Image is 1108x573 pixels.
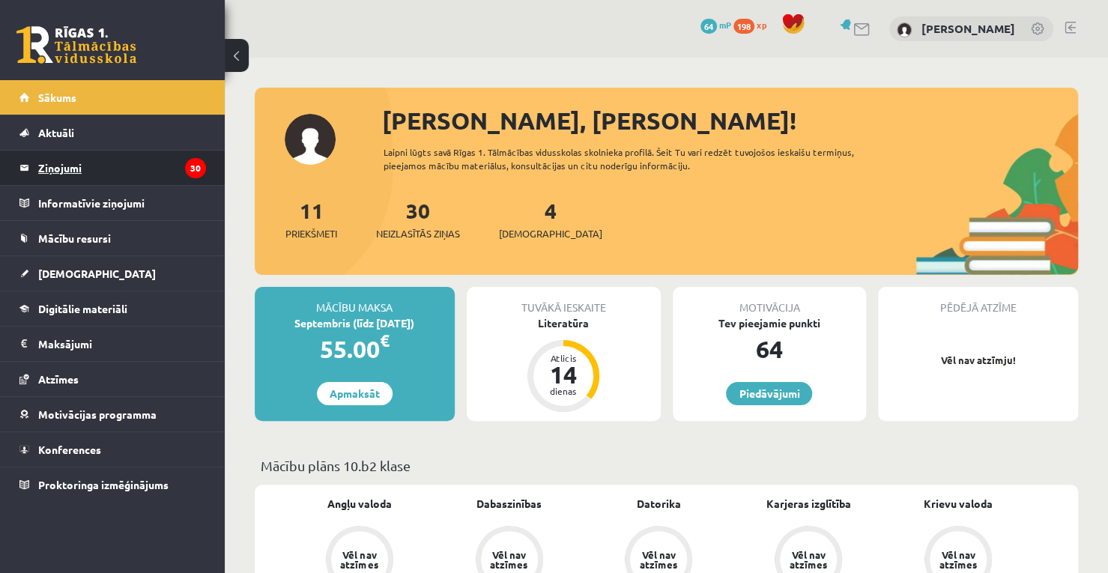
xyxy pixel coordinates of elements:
[733,19,754,34] span: 198
[467,315,661,414] a: Literatūra Atlicis 14 dienas
[38,126,74,139] span: Aktuāli
[19,397,206,431] a: Motivācijas programma
[382,103,1078,139] div: [PERSON_NAME], [PERSON_NAME]!
[376,197,460,241] a: 30Neizlasītās ziņas
[766,496,851,512] a: Karjeras izglītība
[700,19,731,31] a: 64 mP
[317,382,393,405] a: Apmaksāt
[673,287,867,315] div: Motivācija
[897,22,912,37] img: Andris Plēsums
[19,115,206,150] a: Aktuāli
[38,231,111,245] span: Mācību resursi
[787,550,829,569] div: Vēl nav atzīmes
[38,407,157,421] span: Motivācijas programma
[637,496,681,512] a: Datorika
[38,372,79,386] span: Atzīmes
[38,327,206,361] legend: Maksājumi
[733,19,774,31] a: 198 xp
[285,226,337,241] span: Priekšmeti
[19,256,206,291] a: [DEMOGRAPHIC_DATA]
[384,145,877,172] div: Laipni lūgts savā Rīgas 1. Tālmācības vidusskolas skolnieka profilā. Šeit Tu vari redzēt tuvojošo...
[380,330,390,351] span: €
[38,151,206,185] legend: Ziņojumi
[285,197,337,241] a: 11Priekšmeti
[499,226,602,241] span: [DEMOGRAPHIC_DATA]
[19,151,206,185] a: Ziņojumi30
[255,287,455,315] div: Mācību maksa
[937,550,979,569] div: Vēl nav atzīmes
[255,315,455,331] div: Septembris (līdz [DATE])
[476,496,542,512] a: Dabaszinības
[541,386,586,395] div: dienas
[38,443,101,456] span: Konferences
[19,327,206,361] a: Maksājumi
[19,80,206,115] a: Sākums
[255,331,455,367] div: 55.00
[261,455,1072,476] p: Mācību plāns 10.b2 klase
[19,432,206,467] a: Konferences
[19,467,206,502] a: Proktoringa izmēģinājums
[886,353,1071,368] p: Vēl nav atzīmju!
[673,315,867,331] div: Tev pieejamie punkti
[19,221,206,255] a: Mācību resursi
[700,19,717,34] span: 64
[16,26,136,64] a: Rīgas 1. Tālmācības vidusskola
[541,354,586,363] div: Atlicis
[726,382,812,405] a: Piedāvājumi
[467,315,661,331] div: Literatūra
[376,226,460,241] span: Neizlasītās ziņas
[673,331,867,367] div: 64
[19,362,206,396] a: Atzīmes
[719,19,731,31] span: mP
[467,287,661,315] div: Tuvākā ieskaite
[878,287,1078,315] div: Pēdējā atzīme
[488,550,530,569] div: Vēl nav atzīmes
[38,267,156,280] span: [DEMOGRAPHIC_DATA]
[38,302,127,315] span: Digitālie materiāli
[924,496,993,512] a: Krievu valoda
[19,291,206,326] a: Digitālie materiāli
[499,197,602,241] a: 4[DEMOGRAPHIC_DATA]
[19,186,206,220] a: Informatīvie ziņojumi
[757,19,766,31] span: xp
[921,21,1015,36] a: [PERSON_NAME]
[38,478,169,491] span: Proktoringa izmēģinājums
[38,186,206,220] legend: Informatīvie ziņojumi
[339,550,381,569] div: Vēl nav atzīmes
[38,91,76,104] span: Sākums
[541,363,586,386] div: 14
[185,158,206,178] i: 30
[327,496,392,512] a: Angļu valoda
[638,550,679,569] div: Vēl nav atzīmes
